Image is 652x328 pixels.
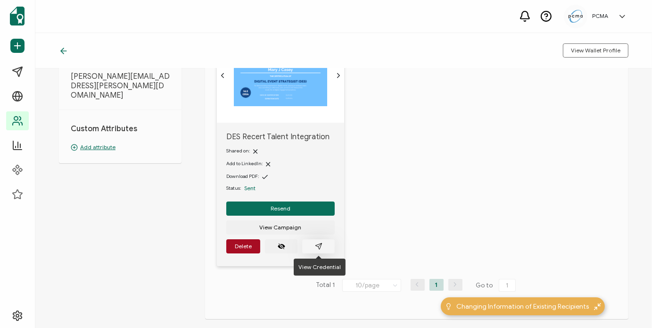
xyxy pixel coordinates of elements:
[605,283,652,328] iframe: Chat Widget
[226,239,260,253] button: Delete
[235,244,252,249] span: Delete
[71,124,170,134] h1: Custom Attributes
[226,173,259,179] span: Download PDF:
[569,10,583,23] img: 5c892e8a-a8c9-4ab0-b501-e22bba25706e.jpg
[457,302,589,311] span: Changing Information of Existing Recipients
[294,259,346,276] div: View Credential
[219,72,226,79] ion-icon: chevron back outline
[244,185,256,192] span: Sent
[226,220,335,235] button: View Campaign
[592,13,608,19] h5: PCMA
[563,43,628,58] button: View Wallet Profile
[476,279,518,292] span: Go to
[71,143,170,151] p: Add attribute
[571,48,620,53] span: View Wallet Profile
[226,160,263,167] span: Add to LinkedIn:
[226,185,241,192] span: Status:
[260,225,302,230] span: View Campaign
[71,72,170,100] span: [PERSON_NAME][EMAIL_ADDRESS][PERSON_NAME][DOMAIN_NAME]
[429,279,444,291] li: 1
[594,303,601,310] img: minimize-icon.svg
[342,279,401,292] input: Select
[316,279,335,292] span: Total 1
[315,243,322,250] ion-icon: paper plane outline
[226,148,250,154] span: Shared on:
[278,243,285,250] ion-icon: eye off
[226,132,335,142] span: DES Recert Talent Integration
[335,72,342,79] ion-icon: chevron forward outline
[10,7,25,25] img: sertifier-logomark-colored.svg
[271,206,290,211] span: Resend
[226,202,335,216] button: Resend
